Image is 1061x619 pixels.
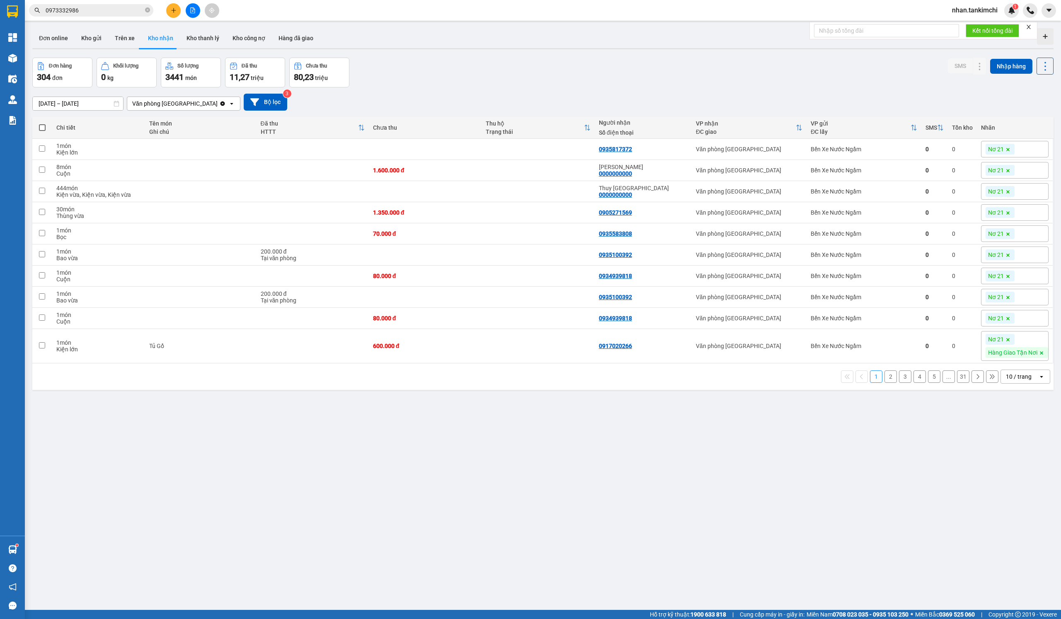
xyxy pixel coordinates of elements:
[811,230,917,237] div: Bến Xe Nước Ngầm
[1038,373,1045,380] svg: open
[599,185,688,191] div: Thuy Sân Bay
[952,251,973,258] div: 0
[34,7,40,13] span: search
[9,564,17,572] span: question-circle
[56,227,141,234] div: 1 món
[272,28,320,48] button: Hàng đã giao
[833,611,908,618] strong: 0708 023 035 - 0935 103 250
[108,28,141,48] button: Trên xe
[811,251,917,258] div: Bến Xe Nước Ngầm
[9,602,17,609] span: message
[988,167,1004,174] span: Nơ 21
[1006,372,1032,381] div: 10 / trang
[925,251,944,258] div: 0
[486,128,584,135] div: Trạng thái
[696,128,796,135] div: ĐC giao
[650,610,726,619] span: Hỗ trợ kỹ thuật:
[56,124,141,131] div: Chi tiết
[1014,4,1017,10] span: 1
[261,248,365,255] div: 200.000 đ
[218,99,219,108] input: Selected Văn phòng Đà Nẵng.
[32,28,75,48] button: Đơn online
[952,294,973,300] div: 0
[8,116,17,125] img: solution-icon
[56,290,141,297] div: 1 món
[261,120,358,127] div: Đã thu
[56,312,141,318] div: 1 món
[988,336,1004,343] span: Nơ 21
[1045,7,1053,14] span: caret-down
[149,128,252,135] div: Ghi chú
[294,72,314,82] span: 80,23
[696,230,802,237] div: Văn phòng [GEOGRAPHIC_DATA]
[925,146,944,152] div: 0
[925,273,944,279] div: 0
[811,209,917,216] div: Bến Xe Nước Ngầm
[230,72,250,82] span: 11,27
[145,7,150,15] span: close-circle
[599,191,632,198] div: 0000000000
[945,5,1004,15] span: nhan.tankimchi
[988,272,1004,280] span: Nơ 21
[226,28,272,48] button: Kho công nợ
[171,7,177,13] span: plus
[952,273,973,279] div: 0
[988,293,1004,301] span: Nơ 21
[56,170,141,177] div: Cuộn
[942,370,955,383] button: ...
[939,611,975,618] strong: 0369 525 060
[209,7,215,13] span: aim
[988,349,1037,356] span: Hàng Giao Tận Nơi
[696,343,802,349] div: Văn phòng [GEOGRAPHIC_DATA]
[56,164,141,170] div: 8 món
[180,28,226,48] button: Kho thanh lý
[8,75,17,83] img: warehouse-icon
[811,343,917,349] div: Bến Xe Nước Ngầm
[811,146,917,152] div: Bến Xe Nước Ngầm
[599,230,632,237] div: 0935583808
[486,120,584,127] div: Thu hộ
[599,343,632,349] div: 0917020266
[8,545,17,554] img: warehouse-icon
[373,343,478,349] div: 600.000 đ
[1015,612,1021,617] span: copyright
[811,188,917,195] div: Bến Xe Nước Ngầm
[599,209,632,216] div: 0905271569
[56,185,141,191] div: 444 món
[186,3,200,18] button: file-add
[732,610,734,619] span: |
[49,63,72,69] div: Đơn hàng
[948,58,973,73] button: SMS
[373,230,478,237] div: 70.000 đ
[599,129,688,136] div: Số điện thoại
[807,610,908,619] span: Miền Nam
[166,3,181,18] button: plus
[952,343,973,349] div: 0
[107,75,114,81] span: kg
[981,610,982,619] span: |
[1027,7,1034,14] img: phone-icon
[101,72,106,82] span: 0
[599,251,632,258] div: 0935100392
[925,343,944,349] div: 0
[185,75,197,81] span: món
[696,209,802,216] div: Văn phòng [GEOGRAPHIC_DATA]
[56,213,141,219] div: Thùng vừa
[692,117,807,139] th: Toggle SortBy
[925,167,944,174] div: 0
[219,100,226,107] svg: Clear value
[696,315,802,322] div: Văn phòng [GEOGRAPHIC_DATA]
[957,370,969,383] button: 31
[952,209,973,216] div: 0
[988,188,1004,195] span: Nơ 21
[807,117,921,139] th: Toggle SortBy
[925,209,944,216] div: 0
[811,128,910,135] div: ĐC lấy
[257,117,369,139] th: Toggle SortBy
[921,117,948,139] th: Toggle SortBy
[696,146,802,152] div: Văn phòng [GEOGRAPHIC_DATA]
[696,120,796,127] div: VP nhận
[56,339,141,346] div: 1 món
[1037,28,1054,45] div: Tạo kho hàng mới
[149,120,252,127] div: Tên món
